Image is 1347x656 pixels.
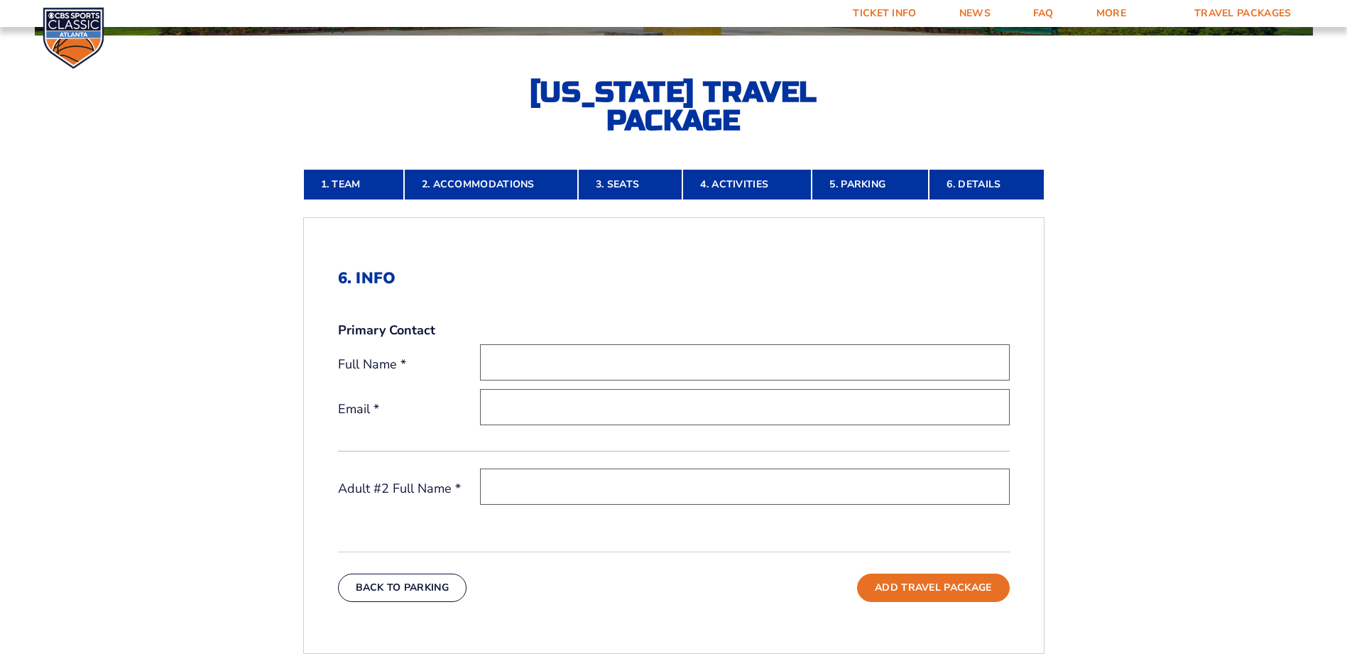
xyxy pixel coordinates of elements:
[338,400,480,418] label: Email *
[338,574,467,602] button: Back To Parking
[857,574,1009,602] button: Add Travel Package
[338,356,480,373] label: Full Name *
[43,7,104,69] img: CBS Sports Classic
[812,169,929,200] a: 5. Parking
[404,169,578,200] a: 2. Accommodations
[303,169,404,200] a: 1. Team
[518,78,830,135] h2: [US_STATE] Travel Package
[338,322,435,339] strong: Primary Contact
[578,169,682,200] a: 3. Seats
[338,269,1010,288] h2: 6. Info
[682,169,812,200] a: 4. Activities
[338,480,480,498] label: Adult #2 Full Name *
